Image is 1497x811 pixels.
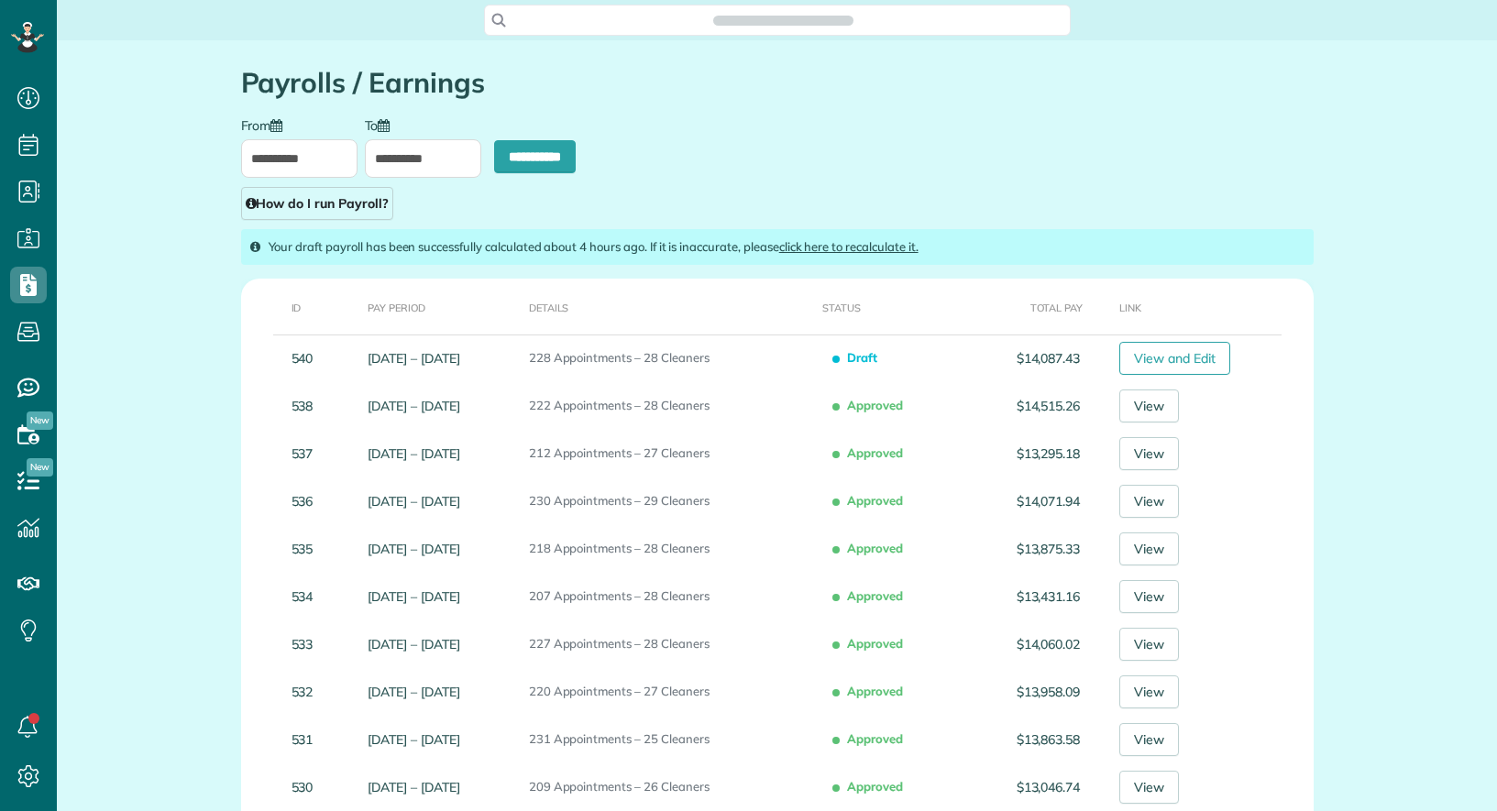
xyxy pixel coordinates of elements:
[1119,342,1230,375] a: View and Edit
[836,486,910,517] span: Approved
[368,588,459,605] a: [DATE] – [DATE]
[368,541,459,557] a: [DATE] – [DATE]
[368,684,459,700] a: [DATE] – [DATE]
[969,525,1087,573] td: $13,875.33
[1087,279,1313,334] th: Link
[368,493,459,510] a: [DATE] – [DATE]
[1119,389,1179,422] a: View
[241,68,1314,98] h1: Payrolls / Earnings
[1119,628,1179,661] a: View
[241,382,361,430] td: 538
[522,716,816,763] td: 231 Appointments – 25 Cleaners
[1119,532,1179,565] a: View
[241,716,361,763] td: 531
[368,445,459,462] a: [DATE] – [DATE]
[969,477,1087,525] td: $14,071.94
[241,477,361,525] td: 536
[969,620,1087,668] td: $14,060.02
[836,533,910,564] span: Approved
[836,772,910,803] span: Approved
[368,731,459,748] a: [DATE] – [DATE]
[969,716,1087,763] td: $13,863.58
[522,382,816,430] td: 222 Appointments – 28 Cleaners
[836,724,910,755] span: Approved
[969,573,1087,620] td: $13,431.16
[836,390,910,422] span: Approved
[241,229,1314,265] div: Your draft payroll has been successfully calculated about 4 hours ago. If it is inaccurate, please
[836,438,910,469] span: Approved
[836,629,910,660] span: Approved
[241,668,361,716] td: 532
[1119,771,1179,804] a: View
[365,116,400,132] label: To
[1119,580,1179,613] a: View
[360,279,521,334] th: Pay Period
[522,573,816,620] td: 207 Appointments – 28 Cleaners
[1119,485,1179,518] a: View
[522,334,816,382] td: 228 Appointments – 28 Cleaners
[368,350,459,367] a: [DATE] – [DATE]
[522,430,816,477] td: 212 Appointments – 27 Cleaners
[779,239,919,254] a: click here to recalculate it.
[522,620,816,668] td: 227 Appointments – 28 Cleaners
[969,279,1087,334] th: Total Pay
[969,382,1087,430] td: $14,515.26
[522,525,816,573] td: 218 Appointments – 28 Cleaners
[241,573,361,620] td: 534
[27,411,53,430] span: New
[522,763,816,811] td: 209 Appointments – 26 Cleaners
[1119,723,1179,756] a: View
[241,763,361,811] td: 530
[27,458,53,477] span: New
[241,525,361,573] td: 535
[241,620,361,668] td: 533
[368,779,459,795] a: [DATE] – [DATE]
[241,116,292,132] label: From
[368,636,459,652] a: [DATE] – [DATE]
[969,430,1087,477] td: $13,295.18
[969,763,1087,811] td: $13,046.74
[368,398,459,414] a: [DATE] – [DATE]
[1119,437,1179,470] a: View
[836,343,885,374] span: Draft
[1119,675,1179,708] a: View
[969,668,1087,716] td: $13,958.09
[241,334,361,382] td: 540
[522,668,816,716] td: 220 Appointments – 27 Cleaners
[836,581,910,612] span: Approved
[815,279,969,334] th: Status
[522,477,816,525] td: 230 Appointments – 29 Cleaners
[241,430,361,477] td: 537
[732,11,835,29] span: Search ZenMaid…
[969,334,1087,382] td: $14,087.43
[836,676,910,707] span: Approved
[522,279,816,334] th: Details
[241,279,361,334] th: ID
[241,187,393,220] a: How do I run Payroll?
